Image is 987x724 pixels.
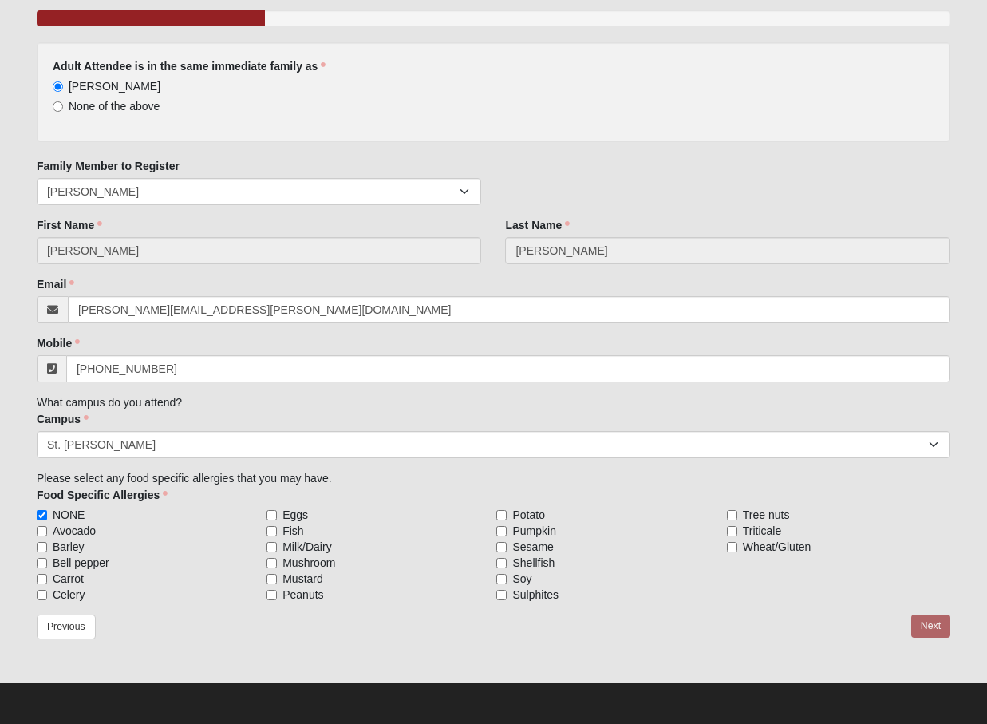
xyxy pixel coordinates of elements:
[282,507,308,523] span: Eggs
[53,523,96,539] span: Avocado
[496,558,507,568] input: Shellfish
[282,539,331,555] span: Milk/Dairy
[37,510,47,520] input: NONE
[37,558,47,568] input: Bell pepper
[37,42,950,603] div: What campus do you attend? Please select any food specific allergies that you may have.
[496,526,507,536] input: Pumpkin
[496,542,507,552] input: Sesame
[53,101,63,112] input: None of the above
[727,542,737,552] input: Wheat/Gluten
[37,542,47,552] input: Barley
[37,411,89,427] label: Campus
[37,158,180,174] label: Family Member to Register
[53,81,63,92] input: [PERSON_NAME]
[512,571,531,587] span: Soy
[282,571,323,587] span: Mustard
[727,526,737,536] input: Triticale
[53,507,85,523] span: NONE
[53,587,85,603] span: Celery
[266,526,277,536] input: Fish
[37,615,96,639] a: Previous
[512,555,555,571] span: Shellfish
[496,574,507,584] input: Soy
[282,587,323,603] span: Peanuts
[496,510,507,520] input: Potato
[512,539,553,555] span: Sesame
[37,574,47,584] input: Carrot
[266,590,277,600] input: Peanuts
[743,507,790,523] span: Tree nuts
[743,523,782,539] span: Triticale
[53,539,85,555] span: Barley
[69,80,160,93] span: [PERSON_NAME]
[37,276,74,292] label: Email
[266,574,277,584] input: Mustard
[496,590,507,600] input: Sulphites
[37,487,168,503] label: Food Specific Allergies
[69,100,160,113] span: None of the above
[266,558,277,568] input: Mushroom
[282,523,303,539] span: Fish
[53,555,109,571] span: Bell pepper
[266,542,277,552] input: Milk/Dairy
[512,587,559,603] span: Sulphites
[282,555,335,571] span: Mushroom
[37,590,47,600] input: Celery
[37,217,102,233] label: First Name
[37,526,47,536] input: Avocado
[727,510,737,520] input: Tree nuts
[37,335,80,351] label: Mobile
[266,510,277,520] input: Eggs
[743,539,811,555] span: Wheat/Gluten
[512,523,555,539] span: Pumpkin
[53,571,84,587] span: Carrot
[512,507,544,523] span: Potato
[53,58,326,74] label: Adult Attendee is in the same immediate family as
[505,217,570,233] label: Last Name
